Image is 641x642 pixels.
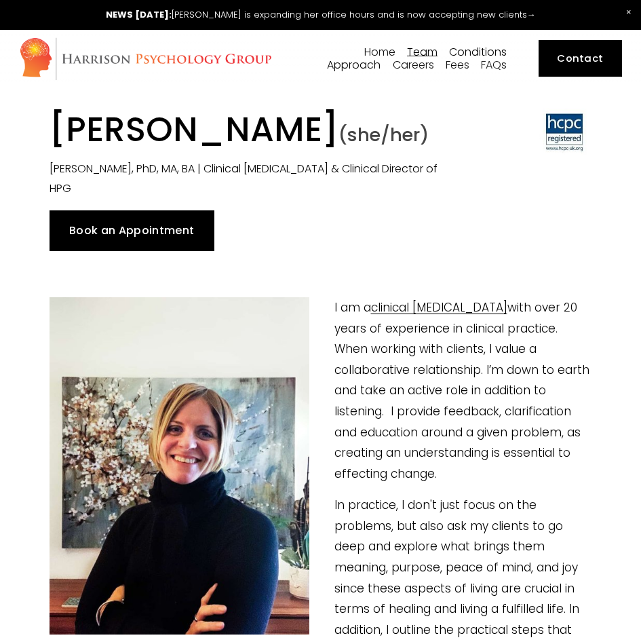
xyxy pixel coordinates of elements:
[364,45,395,58] a: Home
[50,159,450,199] p: [PERSON_NAME], PhD, MA, BA | Clinical [MEDICAL_DATA] & Clinical Director of HPG
[19,37,272,81] img: Harrison Psychology Group
[393,58,434,71] a: Careers
[371,299,507,316] a: clinical [MEDICAL_DATA]
[327,60,381,71] span: Approach
[407,47,438,58] span: Team
[481,58,507,71] a: FAQs
[449,47,507,58] span: Conditions
[446,58,469,71] a: Fees
[50,210,214,251] a: Book an Appointment
[338,122,429,147] span: (she/her)
[50,109,450,156] h1: [PERSON_NAME]
[407,45,438,58] a: folder dropdown
[449,45,507,58] a: folder dropdown
[539,40,622,77] a: Contact
[327,58,381,71] a: folder dropdown
[50,297,591,484] p: I am a with over 20 years of experience in clinical practice. When working with clients, I value ...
